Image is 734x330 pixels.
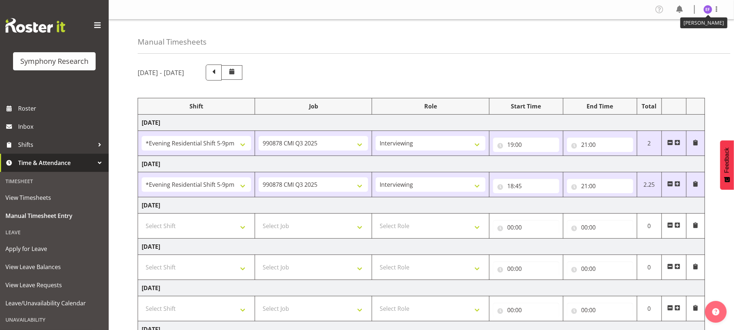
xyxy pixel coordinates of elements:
[567,137,633,152] input: Click to select...
[704,5,712,14] img: edmond-fernandez1860.jpg
[712,308,720,315] img: help-xxl-2.png
[5,298,103,309] span: Leave/Unavailability Calendar
[5,280,103,290] span: View Leave Requests
[5,243,103,254] span: Apply for Leave
[567,220,633,235] input: Click to select...
[138,69,184,77] h5: [DATE] - [DATE]
[20,56,88,67] div: Symphony Research
[567,303,633,317] input: Click to select...
[2,174,107,189] div: Timesheet
[138,38,207,46] h4: Manual Timesheets
[5,18,65,33] img: Rosterit website logo
[376,102,485,111] div: Role
[2,312,107,327] div: Unavailability
[2,276,107,294] a: View Leave Requests
[138,115,705,131] td: [DATE]
[2,294,107,312] a: Leave/Unavailability Calendar
[641,102,658,111] div: Total
[2,189,107,207] a: View Timesheets
[637,296,662,321] td: 0
[18,157,94,168] span: Time & Attendance
[567,179,633,193] input: Click to select...
[724,148,730,173] span: Feedback
[493,137,559,152] input: Click to select...
[493,303,559,317] input: Click to select...
[637,131,662,156] td: 2
[5,210,103,221] span: Manual Timesheet Entry
[18,103,105,114] span: Roster
[493,261,559,276] input: Click to select...
[138,156,705,172] td: [DATE]
[637,214,662,239] td: 0
[18,139,94,150] span: Shifts
[567,102,633,111] div: End Time
[2,258,107,276] a: View Leave Balances
[5,261,103,272] span: View Leave Balances
[142,102,251,111] div: Shift
[138,280,705,296] td: [DATE]
[637,172,662,197] td: 2.25
[493,220,559,235] input: Click to select...
[138,197,705,214] td: [DATE]
[259,102,368,111] div: Job
[720,140,734,190] button: Feedback - Show survey
[493,179,559,193] input: Click to select...
[18,121,105,132] span: Inbox
[5,192,103,203] span: View Timesheets
[567,261,633,276] input: Click to select...
[2,207,107,225] a: Manual Timesheet Entry
[138,239,705,255] td: [DATE]
[2,240,107,258] a: Apply for Leave
[2,225,107,240] div: Leave
[493,102,559,111] div: Start Time
[637,255,662,280] td: 0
